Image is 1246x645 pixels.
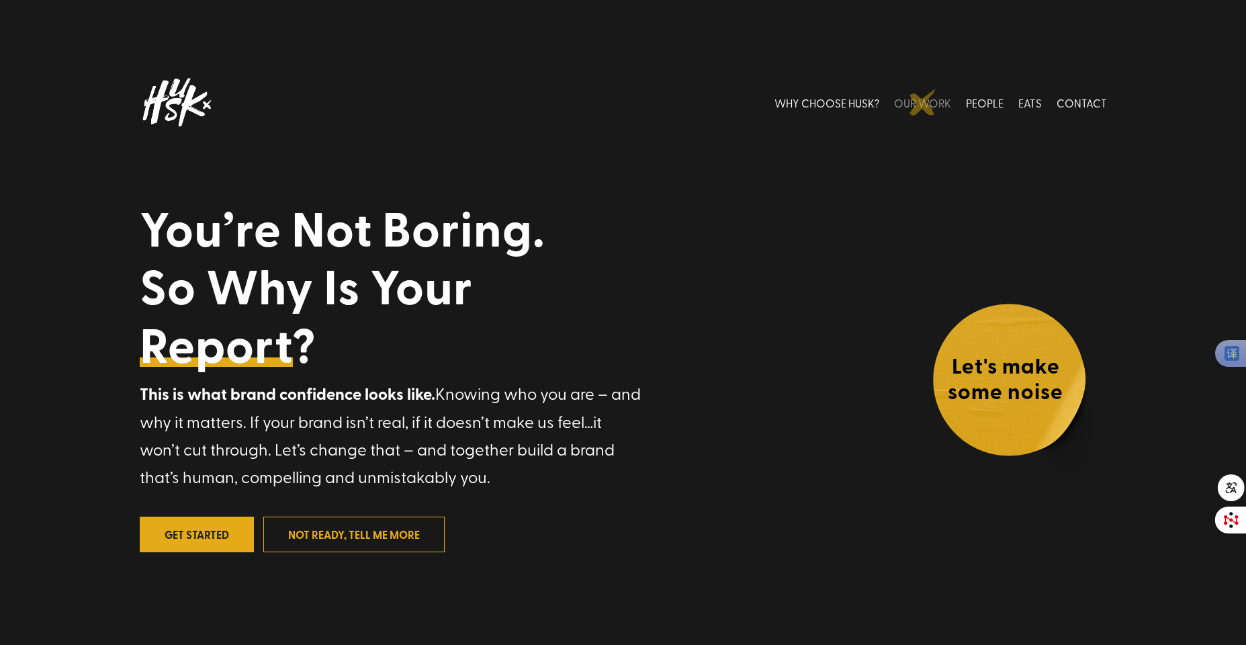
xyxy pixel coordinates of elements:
a: CONTACT [1057,73,1107,132]
h1: You’re Not Boring. So Why Is Your ? [140,199,699,380]
a: not ready, tell me more [263,517,445,552]
a: Get Started [140,517,254,552]
img: Husk logo [140,73,214,132]
p: Knowing who you are – and why it matters. If your brand isn’t real, if it doesn’t make us feel…it... [140,380,643,490]
h4: Let's make some noise [932,352,1079,411]
a: EATS [1018,73,1042,132]
strong: This is what brand confidence looks like. [140,382,435,405]
a: PEOPLE [966,73,1004,132]
a: OUR WORK [894,73,951,132]
a: WHY CHOOSE HUSK? [774,73,879,132]
a: Report [140,315,293,373]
